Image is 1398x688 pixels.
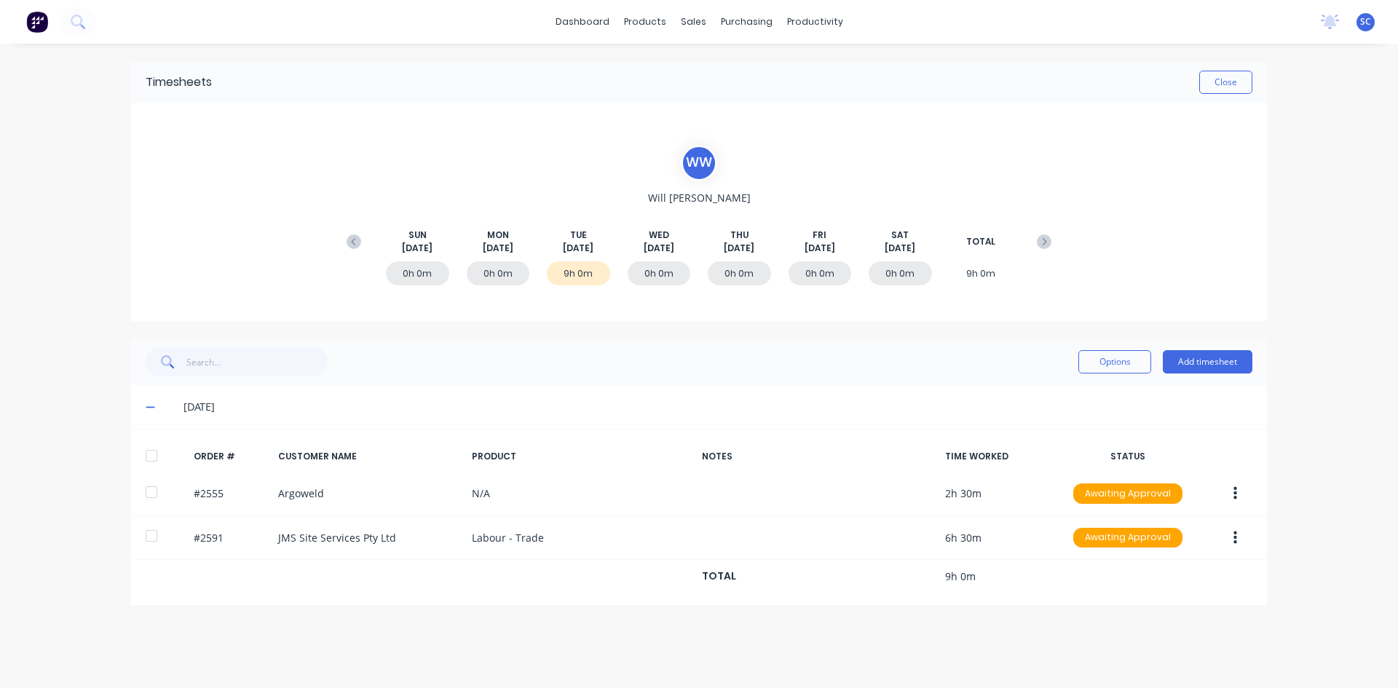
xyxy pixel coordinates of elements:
[1163,350,1252,373] button: Add timesheet
[681,145,717,181] div: W W
[885,242,915,255] span: [DATE]
[408,229,427,242] span: SUN
[1078,350,1151,373] button: Options
[1360,15,1371,28] span: SC
[813,229,826,242] span: FRI
[649,229,669,242] span: WED
[194,450,266,463] div: ORDER #
[483,242,513,255] span: [DATE]
[945,450,1054,463] div: TIME WORKED
[487,229,509,242] span: MON
[1348,638,1383,673] iframe: Intercom live chat
[1199,71,1252,94] button: Close
[617,11,674,33] div: products
[467,261,530,285] div: 0h 0m
[805,242,835,255] span: [DATE]
[708,261,771,285] div: 0h 0m
[789,261,852,285] div: 0h 0m
[472,450,690,463] div: PRODUCT
[628,261,691,285] div: 0h 0m
[26,11,48,33] img: Factory
[386,261,449,285] div: 0h 0m
[548,11,617,33] a: dashboard
[1066,450,1190,463] div: STATUS
[949,261,1013,285] div: 9h 0m
[570,229,587,242] span: TUE
[183,399,1252,415] div: [DATE]
[869,261,932,285] div: 0h 0m
[724,242,754,255] span: [DATE]
[402,242,433,255] span: [DATE]
[1073,483,1182,504] div: Awaiting Approval
[648,190,751,205] span: Will [PERSON_NAME]
[547,261,610,285] div: 9h 0m
[1073,527,1183,549] button: Awaiting Approval
[730,229,749,242] span: THU
[780,11,850,33] div: productivity
[278,450,460,463] div: CUSTOMER NAME
[1073,528,1182,548] div: Awaiting Approval
[644,242,674,255] span: [DATE]
[563,242,593,255] span: [DATE]
[186,347,328,376] input: Search...
[714,11,780,33] div: purchasing
[146,74,212,91] div: Timesheets
[702,450,933,463] div: NOTES
[966,235,995,248] span: TOTAL
[674,11,714,33] div: sales
[891,229,909,242] span: SAT
[1073,483,1183,505] button: Awaiting Approval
